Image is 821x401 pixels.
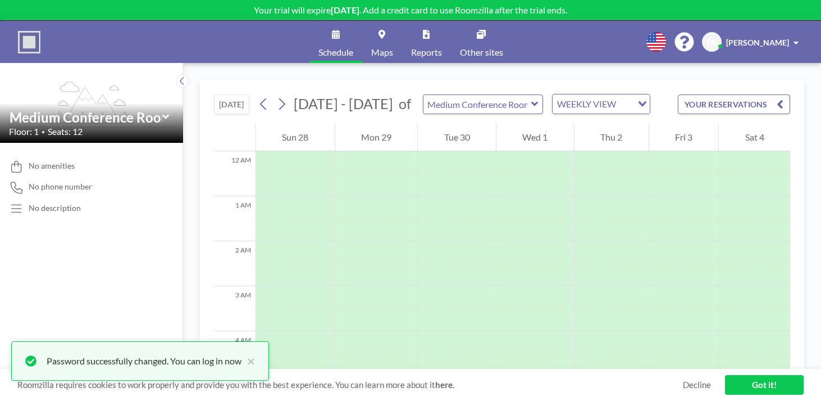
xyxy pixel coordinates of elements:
a: Schedule [309,21,362,63]
span: Reports [411,48,442,57]
a: Decline [683,380,711,390]
div: 4 AM [214,331,256,376]
div: 3 AM [214,286,256,331]
b: [DATE] [331,4,359,15]
div: Thu 2 [574,123,649,151]
button: [DATE] [214,94,249,114]
div: 1 AM [214,196,256,241]
a: here. [435,380,454,390]
div: Search for option [553,94,650,114]
div: 2 AM [214,241,256,286]
div: Tue 30 [418,123,496,151]
img: organization-logo [18,31,40,53]
span: No phone number [29,182,92,192]
div: Fri 3 [649,123,719,151]
span: Schedule [318,48,353,57]
span: • [42,128,45,136]
div: Sun 28 [256,123,335,151]
a: Other sites [451,21,512,63]
div: Password successfully changed. You can log in now [47,354,241,368]
input: Search for option [619,97,631,111]
span: Floor: 1 [9,126,39,137]
span: Other sites [460,48,503,57]
a: Maps [362,21,402,63]
span: WEEKLY VIEW [555,97,618,111]
input: Medium Conference Room [10,109,162,125]
div: 12 AM [214,151,256,196]
span: Maps [371,48,393,57]
div: Sat 4 [719,123,790,151]
span: DL [707,37,717,47]
button: YOUR RESERVATIONS [678,94,790,114]
span: of [399,95,411,112]
span: Roomzilla requires cookies to work properly and provide you with the best experience. You can lea... [17,380,683,390]
span: Seats: 12 [48,126,83,137]
span: [DATE] - [DATE] [294,95,393,112]
input: Medium Conference Room [423,95,531,114]
span: [PERSON_NAME] [726,38,789,47]
div: No description [29,203,81,213]
a: Reports [402,21,451,63]
button: close [241,354,255,368]
div: Wed 1 [496,123,574,151]
span: No amenities [29,161,75,171]
a: Got it! [725,375,804,395]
